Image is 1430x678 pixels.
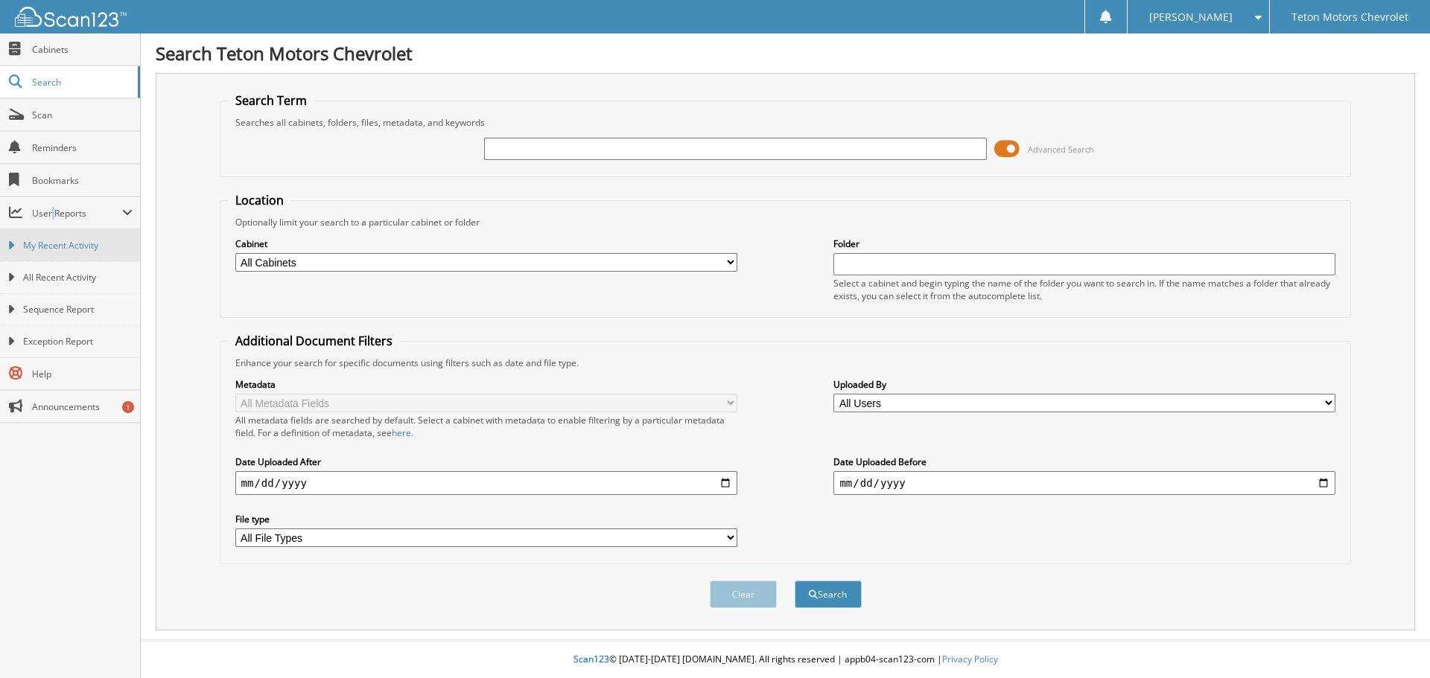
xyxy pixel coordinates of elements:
[32,43,133,56] span: Cabinets
[942,653,998,665] a: Privacy Policy
[228,356,1344,369] div: Enhance your search for specific documents using filters such as date and file type.
[228,192,291,208] legend: Location
[32,207,122,220] span: User Reports
[235,513,737,525] label: File type
[1291,13,1408,22] span: Teton Motors Chevrolet
[32,109,133,121] span: Scan
[32,174,133,187] span: Bookmarks
[235,378,737,391] label: Metadata
[833,471,1335,495] input: end
[23,303,133,316] span: Sequence Report
[32,400,133,413] span: Announcements
[15,7,127,27] img: scan123-logo-white.svg
[235,237,737,250] label: Cabinet
[235,414,737,439] div: All metadata fields are searched by default. Select a cabinet with metadata to enable filtering b...
[1149,13,1233,22] span: [PERSON_NAME]
[156,41,1415,65] h1: Search Teton Motors Chevrolet
[23,271,133,284] span: All Recent Activity
[32,368,133,380] span: Help
[32,76,130,89] span: Search
[122,401,134,413] div: 1
[23,335,133,348] span: Exception Report
[833,277,1335,302] div: Select a cabinet and begin typing the name of the folder you want to search in. If the name match...
[228,333,400,349] legend: Additional Document Filters
[235,455,737,468] label: Date Uploaded After
[795,581,862,608] button: Search
[23,239,133,252] span: My Recent Activity
[833,378,1335,391] label: Uploaded By
[392,426,411,439] a: here
[710,581,777,608] button: Clear
[228,92,314,109] legend: Search Term
[235,471,737,495] input: start
[32,141,133,154] span: Reminders
[833,455,1335,468] label: Date Uploaded Before
[228,116,1344,129] div: Searches all cabinets, folders, files, metadata, and keywords
[1028,144,1094,155] span: Advanced Search
[573,653,609,665] span: Scan123
[228,216,1344,228] div: Optionally limit your search to a particular cabinet or folder
[141,642,1430,678] div: © [DATE]-[DATE] [DOMAIN_NAME]. All rights reserved | appb04-scan123-com |
[833,237,1335,250] label: Folder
